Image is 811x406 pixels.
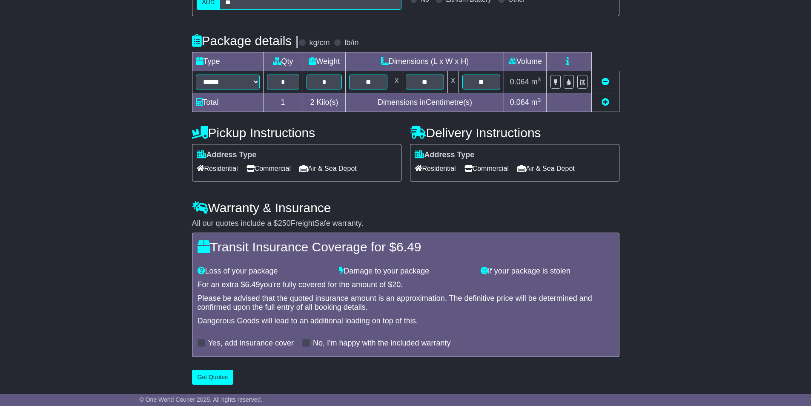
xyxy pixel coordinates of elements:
[299,162,357,175] span: Air & Sea Depot
[278,219,291,227] span: 250
[208,339,294,348] label: Yes, add insurance cover
[313,339,451,348] label: No, I'm happy with the included warranty
[192,34,299,48] h4: Package details |
[392,280,401,289] span: 20
[447,71,459,93] td: x
[303,52,346,71] td: Weight
[335,267,476,276] div: Damage to your package
[464,162,509,175] span: Commercial
[303,93,346,112] td: Kilo(s)
[193,267,335,276] div: Loss of your package
[263,93,303,112] td: 1
[198,317,614,326] div: Dangerous Goods will lead to an additional loading on top of this.
[198,294,614,312] div: Please be advised that the quoted insurance amount is an approximation. The definitive price will...
[192,93,263,112] td: Total
[538,97,541,103] sup: 3
[309,38,330,48] label: kg/cm
[263,52,303,71] td: Qty
[517,162,575,175] span: Air & Sea Depot
[246,162,291,175] span: Commercial
[198,280,614,290] div: For an extra $ you're fully covered for the amount of $ .
[197,150,257,160] label: Address Type
[192,219,619,228] div: All our quotes include a $ FreightSafe warranty.
[346,93,504,112] td: Dimensions in Centimetre(s)
[531,98,541,107] span: m
[346,52,504,71] td: Dimensions (L x W x H)
[510,98,529,107] span: 0.064
[140,396,263,403] span: © One World Courier 2025. All rights reserved.
[415,162,456,175] span: Residential
[410,126,619,140] h4: Delivery Instructions
[198,240,614,254] h4: Transit Insurance Coverage for $
[602,78,609,86] a: Remove this item
[531,78,541,86] span: m
[396,240,421,254] span: 6.49
[310,98,314,107] span: 2
[245,280,260,289] span: 6.49
[476,267,618,276] div: If your package is stolen
[415,150,475,160] label: Address Type
[192,201,619,215] h4: Warranty & Insurance
[192,126,401,140] h4: Pickup Instructions
[344,38,358,48] label: lb/in
[538,76,541,83] sup: 3
[602,98,609,107] a: Add new item
[192,370,234,385] button: Get Quotes
[510,78,529,86] span: 0.064
[504,52,547,71] td: Volume
[391,71,402,93] td: x
[197,162,238,175] span: Residential
[192,52,263,71] td: Type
